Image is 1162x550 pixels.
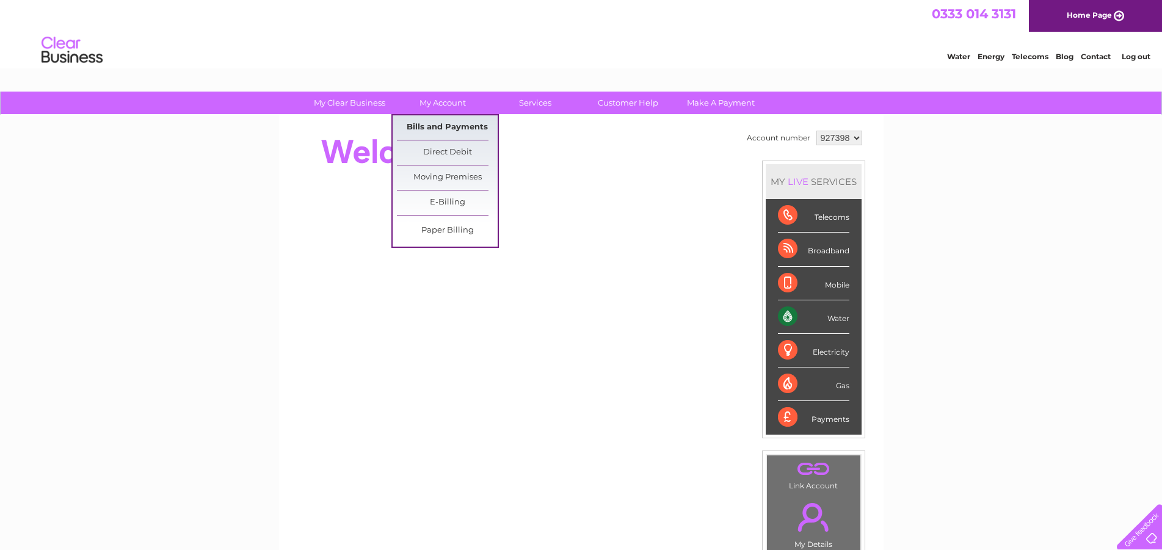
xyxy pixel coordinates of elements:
[397,190,498,215] a: E-Billing
[670,92,771,114] a: Make A Payment
[1056,52,1073,61] a: Blog
[778,367,849,401] div: Gas
[397,115,498,140] a: Bills and Payments
[293,7,870,59] div: Clear Business is a trading name of Verastar Limited (registered in [GEOGRAPHIC_DATA] No. 3667643...
[778,199,849,233] div: Telecoms
[766,164,862,199] div: MY SERVICES
[770,496,857,538] a: .
[744,128,813,148] td: Account number
[397,219,498,243] a: Paper Billing
[41,32,103,69] img: logo.png
[1081,52,1111,61] a: Contact
[1122,52,1150,61] a: Log out
[766,455,861,493] td: Link Account
[785,176,811,187] div: LIVE
[778,267,849,300] div: Mobile
[778,300,849,334] div: Water
[392,92,493,114] a: My Account
[778,401,849,434] div: Payments
[778,233,849,266] div: Broadband
[485,92,586,114] a: Services
[932,6,1016,21] a: 0333 014 3131
[1012,52,1048,61] a: Telecoms
[397,165,498,190] a: Moving Premises
[578,92,678,114] a: Customer Help
[397,140,498,165] a: Direct Debit
[978,52,1004,61] a: Energy
[947,52,970,61] a: Water
[778,334,849,367] div: Electricity
[770,458,857,480] a: .
[299,92,400,114] a: My Clear Business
